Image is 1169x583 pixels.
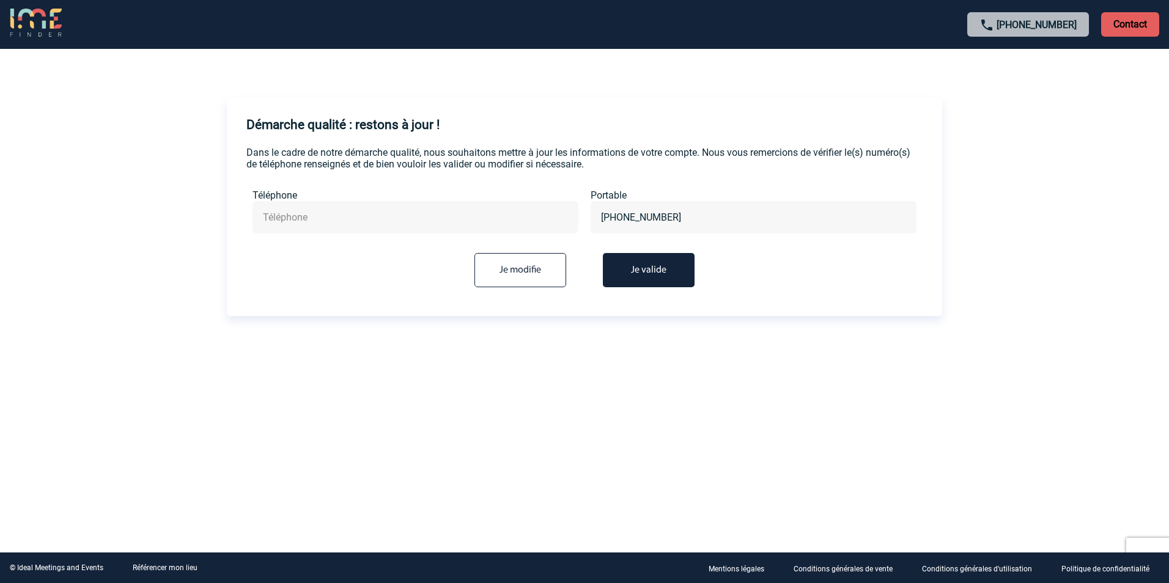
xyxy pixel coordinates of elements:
[784,562,912,574] a: Conditions générales de vente
[922,565,1032,573] p: Conditions générales d'utilisation
[591,189,916,201] label: Portable
[260,208,571,226] input: Téléphone
[794,565,893,573] p: Conditions générales de vente
[1101,12,1159,37] p: Contact
[997,19,1077,31] a: [PHONE_NUMBER]
[1061,565,1149,573] p: Politique de confidentialité
[709,565,764,573] p: Mentions légales
[474,253,566,287] input: Je modifie
[10,563,103,572] div: © Ideal Meetings and Events
[1052,562,1169,574] a: Politique de confidentialité
[598,208,909,226] input: Portable
[133,563,197,572] a: Référencer mon lieu
[979,18,994,32] img: call-24-px.png
[699,562,784,574] a: Mentions légales
[912,562,1052,574] a: Conditions générales d'utilisation
[246,117,440,132] h4: Démarche qualité : restons à jour !
[253,189,578,201] label: Téléphone
[603,253,695,287] button: Je valide
[246,147,923,170] p: Dans le cadre de notre démarche qualité, nous souhaitons mettre à jour les informations de votre ...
